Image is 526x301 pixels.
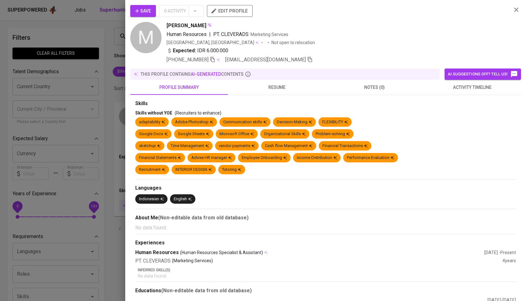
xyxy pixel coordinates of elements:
button: edit profile [207,5,253,17]
p: (Marketing Services) [172,258,213,265]
span: AI suggestions off? Tell us! [448,70,518,78]
span: [PERSON_NAME] [167,22,206,29]
span: [PHONE_NUMBER] [167,57,209,63]
span: (Recruiters to enhance) [175,110,221,115]
div: About Me [135,214,516,222]
div: PT. CLEVERADS [135,258,503,265]
div: Employee Onboarding [242,155,287,161]
div: Communication skills [223,119,267,125]
div: 4 years [503,258,516,265]
div: [DATE] - Present [484,249,516,256]
p: Inferred Skill(s) [138,267,516,273]
div: Recruitment [139,167,165,173]
span: (Human Resources Specialist & Assistant) [180,249,263,256]
span: PT. CLEVERADS [213,31,249,37]
span: [EMAIL_ADDRESS][DOMAIN_NAME] [225,57,306,63]
div: vendor payments [219,143,255,149]
div: Advise HR manager [191,155,232,161]
div: Experiences [135,239,516,247]
span: resume [232,84,322,91]
div: Google Docs [139,131,168,137]
span: activity timeline [427,84,517,91]
div: INTERIOR DESIGN [175,167,212,173]
div: Performance Evaluation [347,155,394,161]
div: adaptability [139,119,165,125]
span: Skills without YOE [135,110,172,115]
div: Tịme Management [171,143,209,149]
div: Decision-Making [277,119,312,125]
p: Not open to relocation [271,39,315,46]
div: Financial Statements [139,155,181,161]
b: (Non-editable data from old database) [158,215,249,221]
div: Google Sheets [178,131,209,137]
div: Skills [135,100,516,107]
div: Human Resources [135,249,484,256]
span: edit profile [212,7,248,15]
div: [GEOGRAPHIC_DATA], [GEOGRAPHIC_DATA] [167,39,259,46]
span: AI-generated [191,72,221,77]
button: Save [130,5,156,17]
div: Tutoring [222,167,241,173]
b: Expected: [173,47,196,54]
span: notes (0) [329,84,420,91]
div: M [130,22,162,53]
div: Microsoft Office [219,131,254,137]
div: FLEXIBILITY [322,119,348,125]
button: AI suggestions off? Tell us! [445,69,521,80]
span: | [209,31,211,38]
div: sketchup [139,143,161,149]
span: Marketing Services [250,32,288,37]
span: Human Resources [167,31,207,37]
div: IDR 6.000.000 [167,47,228,54]
div: Adobe Photoshop [175,119,213,125]
div: Educations [135,287,516,294]
div: Languages [135,185,516,192]
p: No data found. [135,224,516,232]
div: Organizational Skills [264,131,306,137]
div: Cash flow Management [265,143,312,149]
p: this profile contains contents [141,71,244,77]
span: Save [135,7,151,15]
img: magic_wand.svg [207,23,212,28]
div: Indonesian [139,196,164,202]
b: (Non-editable data from old database) [161,288,252,293]
a: edit profile [207,8,253,13]
p: No data found. [138,273,516,279]
div: Problem-solving [316,131,350,137]
div: Income Distribution [297,155,337,161]
span: profile summary [134,84,224,91]
div: English [174,196,192,202]
div: Financial Transactions [322,143,368,149]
